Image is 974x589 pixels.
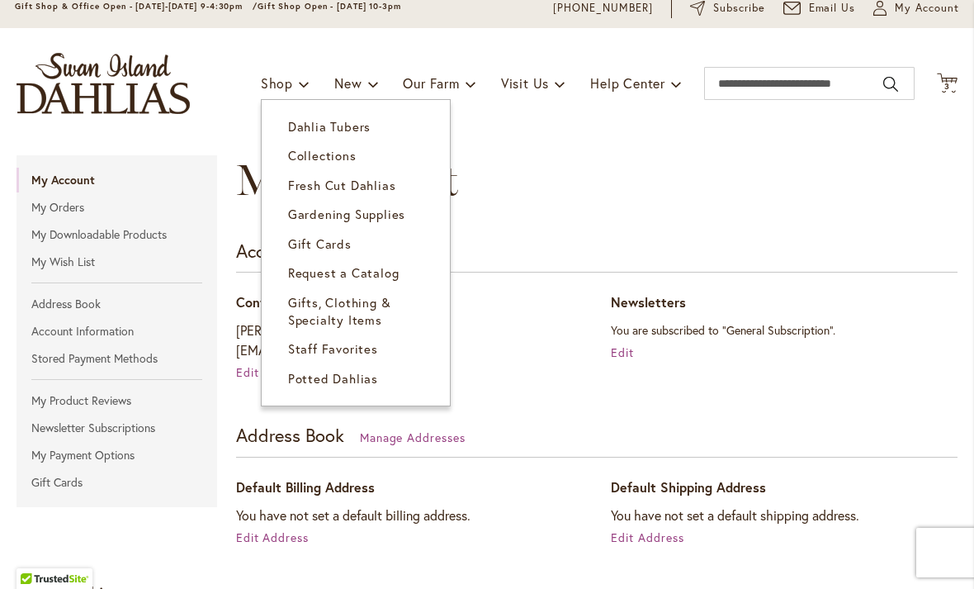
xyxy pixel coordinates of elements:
[288,340,378,357] span: Staff Favorites
[17,443,217,468] a: My Payment Options
[944,81,950,92] span: 3
[288,177,396,193] span: Fresh Cut Dahlias
[236,506,583,525] address: You have not set a default billing address.
[288,370,378,387] span: Potted Dahlias
[403,74,459,92] span: Our Farm
[236,478,375,496] span: Default Billing Address
[590,74,665,92] span: Help Center
[17,222,217,247] a: My Downloadable Products
[17,168,217,192] strong: My Account
[501,74,549,92] span: Visit Us
[611,293,686,311] span: Newsletters
[17,346,217,371] a: Stored Payment Methods
[17,470,217,495] a: Gift Cards
[236,530,310,545] a: Edit Address
[288,118,371,135] span: Dahlia Tubers
[236,364,281,380] a: Edit
[17,416,217,440] a: Newsletter Subscriptions
[334,74,362,92] span: New
[261,74,293,92] span: Shop
[288,147,357,164] span: Collections
[236,321,583,360] p: [PERSON_NAME] [EMAIL_ADDRESS][DOMAIN_NAME]
[288,294,391,328] span: Gifts, Clothing & Specialty Items
[611,321,957,340] p: You are subscribed to "General Subscription".
[937,73,957,95] button: 3
[17,249,217,274] a: My Wish List
[236,239,393,263] strong: Account Information
[258,1,401,12] span: Gift Shop Open - [DATE] 10-3pm
[17,53,190,114] a: store logo
[611,478,766,496] span: Default Shipping Address
[236,364,259,380] span: Edit
[17,195,217,220] a: My Orders
[236,423,344,447] strong: Address Book
[17,388,217,413] a: My Product Reviews
[262,230,450,259] a: Gift Cards
[17,319,217,344] a: Account Information
[236,154,458,206] span: My Account
[288,206,405,222] span: Gardening Supplies
[236,293,361,311] span: Contact Information
[611,530,684,545] a: Edit Address
[611,506,957,525] address: You have not set a default shipping address.
[288,264,400,281] span: Request a Catalog
[15,1,258,12] span: Gift Shop & Office Open - [DATE]-[DATE] 9-4:30pm /
[611,344,634,360] a: Edit
[17,292,217,316] a: Address Book
[360,430,466,445] a: Manage Addresses
[12,530,59,577] iframe: Launch Accessibility Center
